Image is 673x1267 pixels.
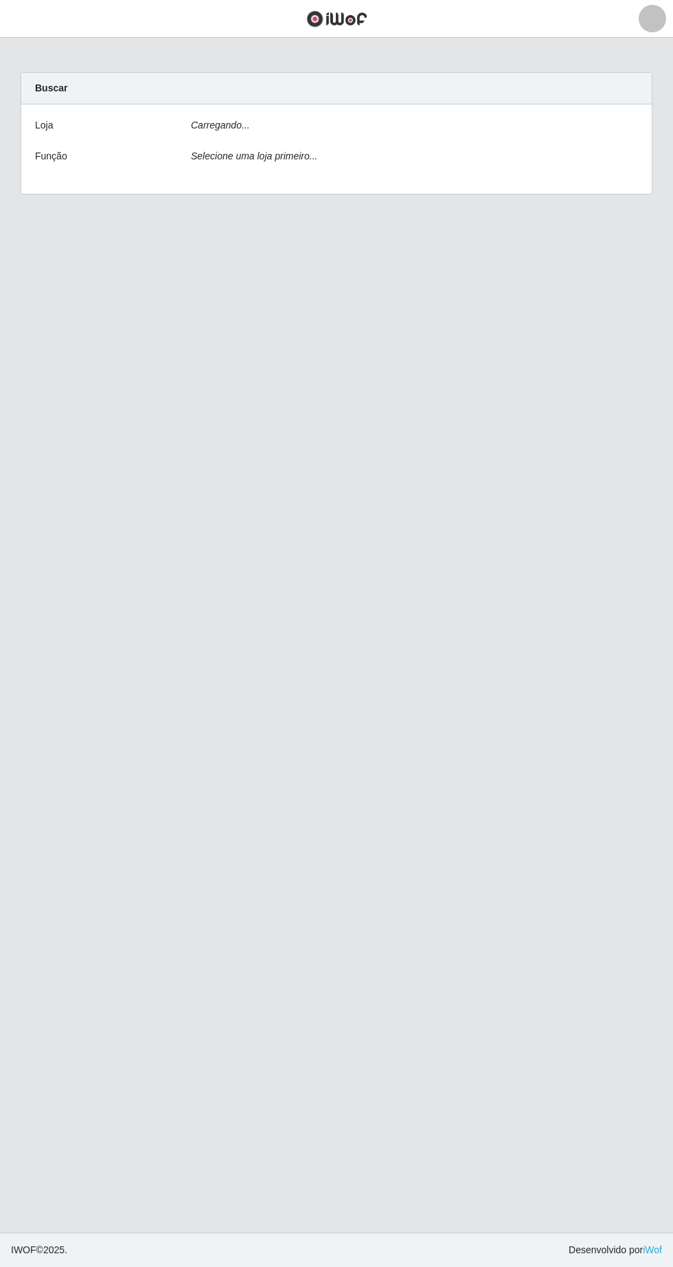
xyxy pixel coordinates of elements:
[306,10,367,27] img: CoreUI Logo
[569,1243,662,1257] span: Desenvolvido por
[35,118,53,133] label: Loja
[643,1244,662,1255] a: iWof
[35,149,67,164] label: Função
[191,120,250,131] i: Carregando...
[11,1244,36,1255] span: IWOF
[35,82,67,93] strong: Buscar
[11,1243,67,1257] span: © 2025 .
[191,150,317,161] i: Selecione uma loja primeiro...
